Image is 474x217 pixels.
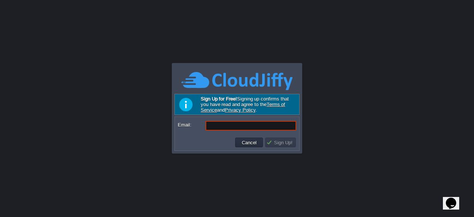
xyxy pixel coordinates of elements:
button: Cancel [240,139,259,146]
iframe: chat widget [443,187,467,210]
b: Sign Up for Free! [201,96,237,102]
button: Sign Up! [266,139,295,146]
a: Terms of Service [201,102,285,113]
a: Privacy Policy [225,107,256,113]
label: Email: [178,121,205,129]
div: Signing up confirms that you have read and agree to the and . [174,94,300,115]
img: CloudJiffy [181,71,293,91]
